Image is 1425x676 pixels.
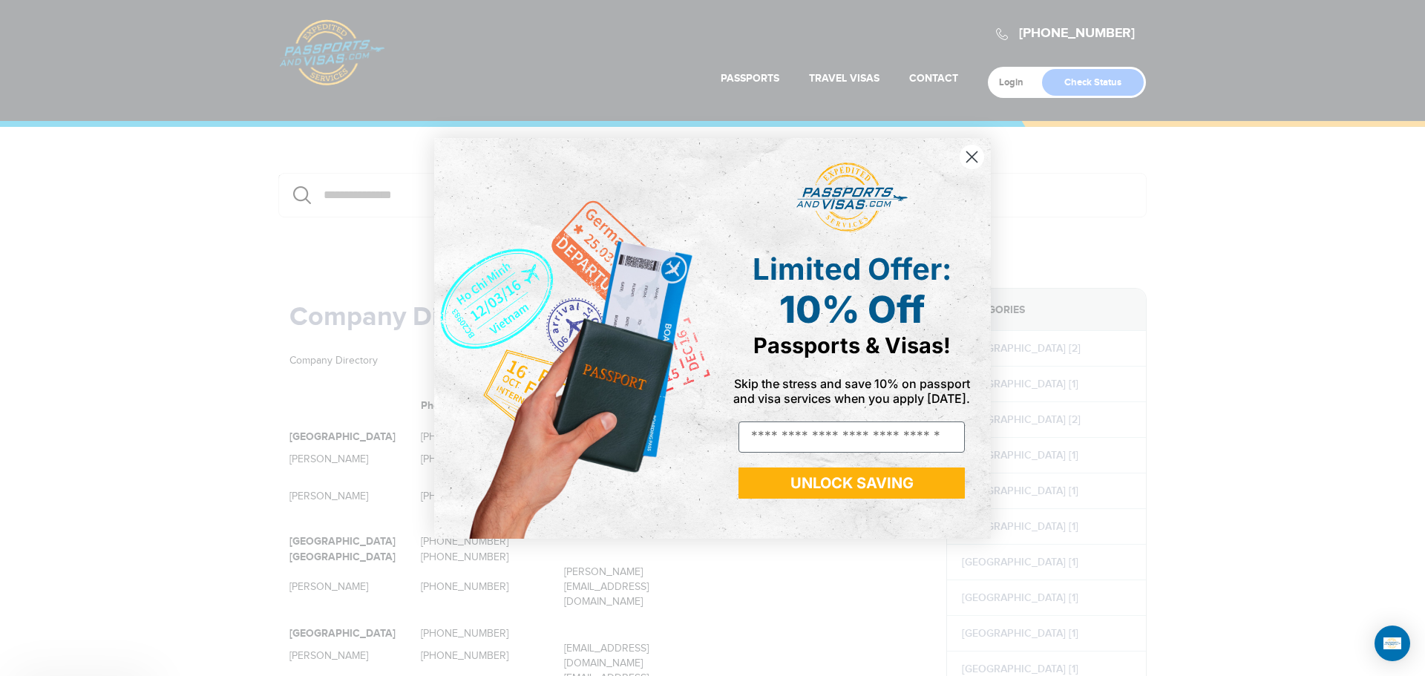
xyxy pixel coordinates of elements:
[733,376,970,406] span: Skip the stress and save 10% on passport and visa services when you apply [DATE].
[779,287,925,332] span: 10% Off
[753,251,951,287] span: Limited Offer:
[796,163,908,232] img: passports and visas
[738,467,965,499] button: UNLOCK SAVING
[753,332,951,358] span: Passports & Visas!
[1375,626,1410,661] div: Open Intercom Messenger
[959,144,985,170] button: Close dialog
[434,138,712,539] img: de9cda0d-0715-46ca-9a25-073762a91ba7.png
